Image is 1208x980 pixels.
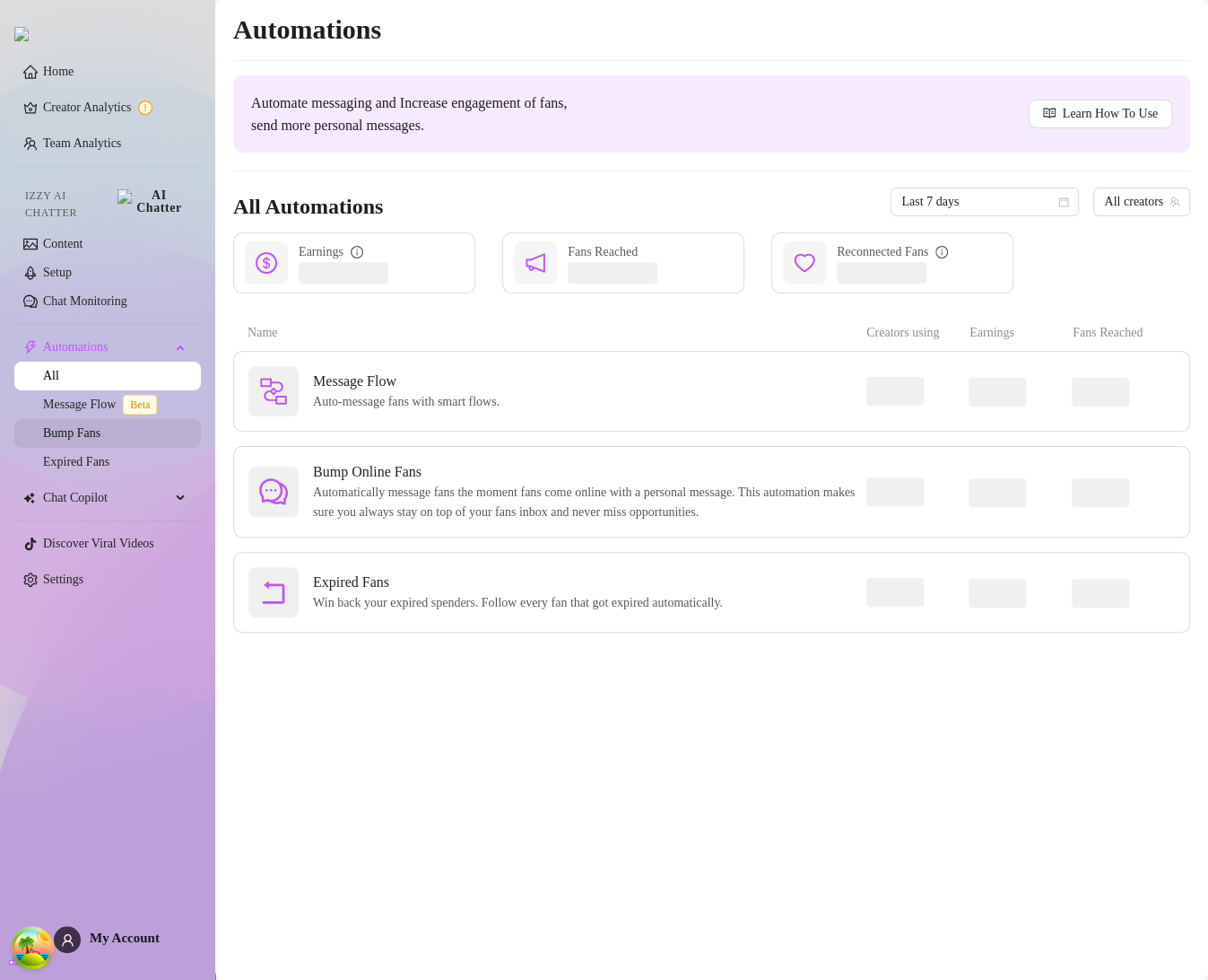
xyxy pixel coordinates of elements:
a: Team Analytics [43,136,121,150]
span: rollback [259,578,288,607]
a: Setup [43,266,72,279]
span: Automatically message fans the moment fans come online with a personal message. This automation m... [313,483,866,522]
article: Name [248,323,866,343]
a: Creator Analytics exclamation-circle [43,93,187,122]
article: Fans Reached [1073,323,1176,343]
span: Automations [43,333,170,362]
img: Chat Copilot [23,492,35,504]
a: Discover Viral Videos [43,537,154,550]
span: My Account [90,931,160,945]
span: notification [525,252,546,274]
span: info-circle [351,246,363,258]
span: user [61,933,74,947]
a: All [43,369,59,382]
a: Learn How To Use [1029,100,1172,128]
img: svg%3e [259,377,288,406]
div: Reconnected Fans [837,242,948,262]
span: All creators [1104,188,1179,215]
a: Chat Monitoring [43,294,127,308]
article: Creators using [866,323,969,343]
span: Last 7 days [901,188,1068,215]
span: Fans Reached [568,245,638,258]
img: AI Chatter [117,189,187,214]
a: Message FlowBeta [43,398,164,411]
span: Automate messaging and Increase engagement of fans, send more personal messages. [251,92,596,136]
h2: Automations [233,13,1190,47]
span: Message Flow [313,371,507,392]
span: Beta [123,395,157,415]
span: Expired Fans [313,572,730,593]
a: Expired Fans [43,455,109,468]
span: read [1043,107,1056,119]
span: info-circle [935,246,948,258]
span: Auto-message fans with smart flows. [313,392,507,412]
a: Settings [43,573,83,586]
img: logo.svg [14,27,29,41]
span: Bump Online Fans [313,461,866,483]
span: thunderbolt [23,340,38,354]
span: team [1169,197,1180,207]
span: comment [259,477,288,506]
article: Earnings [969,323,1073,343]
span: heart [794,252,815,274]
div: Earnings [299,242,363,262]
span: Learn How To Use [1063,104,1158,124]
span: Izzy AI Chatter [25,188,110,222]
span: Win back your expired spenders. Follow every fan that got expired automatically. [313,593,730,613]
span: Chat Copilot [43,484,170,512]
h3: All Automations [233,193,383,222]
a: Bump Fans [43,426,100,440]
span: dollar [256,252,277,274]
a: Home [43,65,74,78]
button: Open Tanstack query devtools [14,930,50,966]
a: Content [43,237,83,250]
span: build [9,954,22,967]
span: calendar [1058,197,1069,207]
